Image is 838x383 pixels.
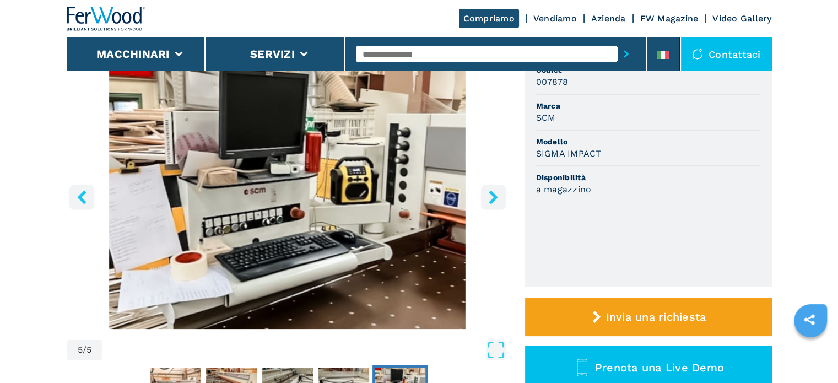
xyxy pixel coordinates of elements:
[681,37,772,71] div: Contattaci
[536,75,569,88] h3: 007878
[67,7,146,31] img: Ferwood
[86,346,91,354] span: 5
[96,47,170,61] button: Macchinari
[459,9,519,28] a: Compriamo
[605,310,706,323] span: Invia una richiesta
[525,298,772,336] button: Invia una richiesta
[796,306,823,333] a: sharethis
[536,172,761,183] span: Disponibilità
[83,346,86,354] span: /
[595,361,724,374] span: Prenota una Live Demo
[591,13,626,24] a: Azienda
[69,185,94,209] button: left-button
[533,13,577,24] a: Vendiamo
[78,346,83,354] span: 5
[67,62,509,329] img: Sezionatrice carico frontale SCM SIGMA IMPACT
[536,111,556,124] h3: SCM
[536,136,761,147] span: Modello
[105,340,505,360] button: Open Fullscreen
[250,47,295,61] button: Servizi
[712,13,771,24] a: Video Gallery
[481,185,506,209] button: right-button
[618,41,635,67] button: submit-button
[640,13,699,24] a: FW Magazine
[791,333,830,375] iframe: Chat
[536,100,761,111] span: Marca
[536,147,602,160] h3: SIGMA IMPACT
[67,62,509,329] div: Go to Slide 5
[692,48,703,60] img: Contattaci
[536,183,592,196] h3: a magazzino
